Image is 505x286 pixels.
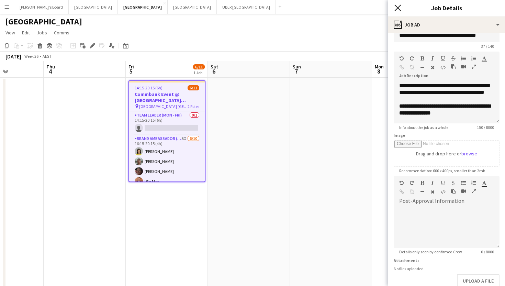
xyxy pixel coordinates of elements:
[430,56,435,61] button: Italic
[188,104,199,109] span: 2 Roles
[399,180,404,186] button: Undo
[45,67,55,75] span: 4
[440,189,445,195] button: HTML Code
[43,54,52,59] div: AEST
[139,104,188,109] span: [GEOGRAPHIC_DATA] [GEOGRAPHIC_DATA]
[127,67,134,75] span: 5
[482,180,486,186] button: Text Color
[37,30,47,36] span: Jobs
[135,85,162,90] span: 14:15-20:15 (6h)
[461,56,466,61] button: Unordered List
[451,188,456,194] button: Paste as plain text
[394,168,491,173] span: Recommendation: 600 x 400px, smaller than 2mb
[440,56,445,61] button: Underline
[475,44,500,49] span: 37 / 140
[217,0,276,14] button: UBER [GEOGRAPHIC_DATA]
[292,67,301,75] span: 7
[193,64,205,69] span: 6/11
[482,56,486,61] button: Text Color
[211,64,218,70] span: Sat
[23,54,40,59] span: Week 36
[471,64,476,69] button: Fullscreen
[46,64,55,70] span: Thu
[475,249,500,254] span: 0 / 8000
[451,64,456,69] button: Paste as plain text
[293,64,301,70] span: Sun
[129,135,205,248] app-card-role: Brand Ambassador ([PERSON_NAME])8I6/1016:15-20:15 (4h)[PERSON_NAME][PERSON_NAME][PERSON_NAME]Win Maw
[51,28,72,37] a: Comms
[394,125,454,130] span: Info about the job as a whole
[168,0,217,14] button: [GEOGRAPHIC_DATA]
[430,65,435,70] button: Clear Formatting
[69,0,118,14] button: [GEOGRAPHIC_DATA]
[5,30,15,36] span: View
[409,180,414,186] button: Redo
[471,56,476,61] button: Ordered List
[420,180,425,186] button: Bold
[440,65,445,70] button: HTML Code
[471,180,476,186] button: Ordered List
[451,56,456,61] button: Strikethrough
[129,91,205,103] h3: Commbank Event @ [GEOGRAPHIC_DATA] [GEOGRAPHIC_DATA]
[118,0,168,14] button: [GEOGRAPHIC_DATA]
[128,80,205,182] app-job-card: 14:15-20:15 (6h)6/11Commbank Event @ [GEOGRAPHIC_DATA] [GEOGRAPHIC_DATA] [GEOGRAPHIC_DATA] [GEOGR...
[129,111,205,135] app-card-role: Team Leader (Mon - Fri)0/114:15-20:15 (6h)
[451,180,456,186] button: Strikethrough
[375,64,384,70] span: Mon
[471,188,476,194] button: Fullscreen
[430,189,435,195] button: Clear Formatting
[461,188,466,194] button: Insert video
[34,28,50,37] a: Jobs
[409,56,414,61] button: Redo
[5,53,21,60] div: [DATE]
[440,180,445,186] button: Underline
[394,249,468,254] span: Details only seen by confirmed Crew
[471,125,500,130] span: 150 / 8000
[19,28,33,37] a: Edit
[420,189,425,195] button: Horizontal Line
[420,65,425,70] button: Horizontal Line
[188,85,199,90] span: 6/11
[388,3,505,12] h3: Job Details
[461,180,466,186] button: Unordered List
[461,64,466,69] button: Insert video
[388,16,505,33] div: Job Ad
[420,56,425,61] button: Bold
[394,266,500,271] div: No files uploaded.
[210,67,218,75] span: 6
[394,258,419,263] label: Attachments
[22,30,30,36] span: Edit
[374,67,384,75] span: 8
[14,0,69,14] button: [PERSON_NAME]'s Board
[430,180,435,186] button: Italic
[399,56,404,61] button: Undo
[5,16,82,27] h1: [GEOGRAPHIC_DATA]
[54,30,69,36] span: Comms
[128,64,134,70] span: Fri
[193,70,204,75] div: 1 Job
[3,28,18,37] a: View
